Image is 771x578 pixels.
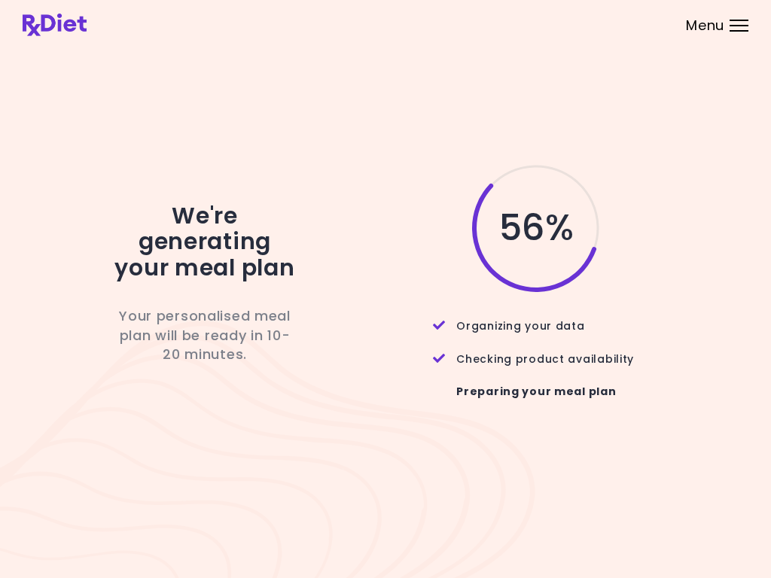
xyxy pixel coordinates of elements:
[433,302,640,334] div: Organizing your data
[499,215,572,241] span: 56 %
[433,335,640,367] div: Checking product availability
[23,14,87,36] img: RxDiet
[433,367,640,415] div: Preparing your meal plan
[111,306,299,364] p: Your personalised meal plan will be ready in 10-20 minutes.
[111,203,299,281] h2: We're generating your meal plan
[686,19,724,32] span: Menu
